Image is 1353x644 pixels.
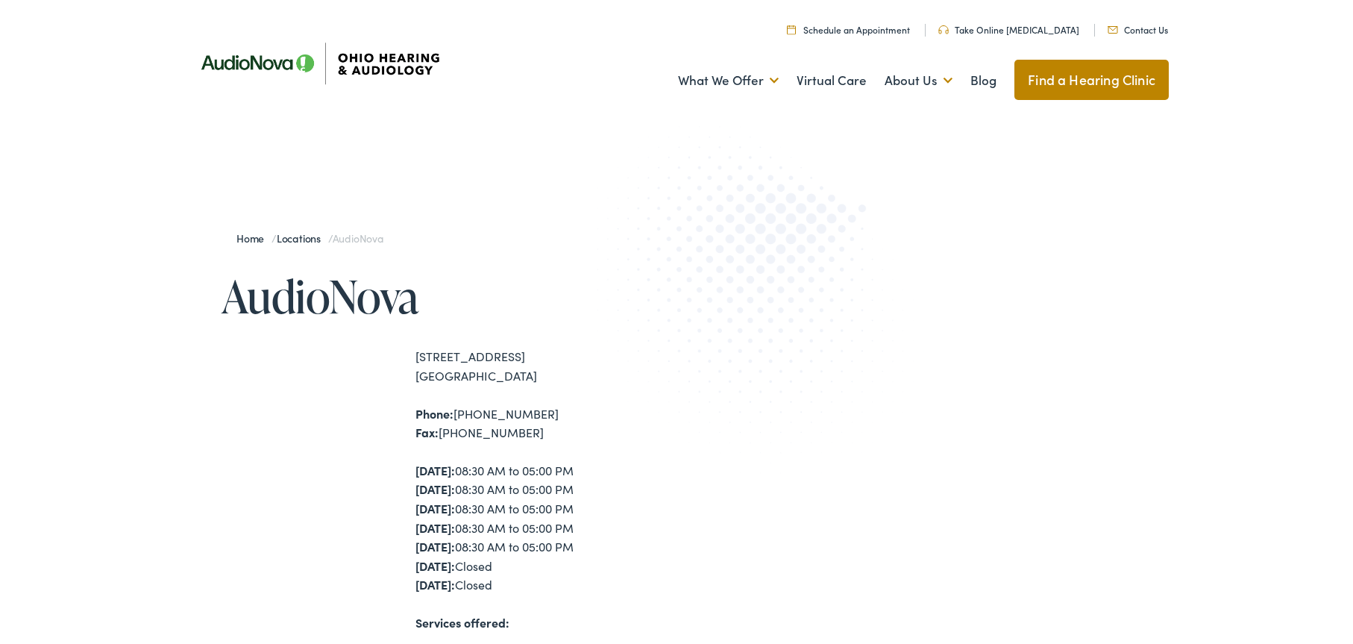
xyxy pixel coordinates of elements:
[236,231,383,246] span: / /
[236,231,271,246] a: Home
[885,53,952,108] a: About Us
[415,462,455,478] strong: [DATE]:
[333,231,383,246] span: AudioNova
[938,25,949,34] img: Headphones icone to schedule online hearing test in Cincinnati, OH
[415,424,439,440] strong: Fax:
[222,272,676,321] h1: AudioNova
[415,461,676,595] div: 08:30 AM to 05:00 PM 08:30 AM to 05:00 PM 08:30 AM to 05:00 PM 08:30 AM to 05:00 PM 08:30 AM to 0...
[415,481,455,497] strong: [DATE]:
[415,404,676,443] div: [PHONE_NUMBER] [PHONE_NUMBER]
[415,500,455,516] strong: [DATE]:
[415,614,509,631] strong: Services offered:
[797,53,867,108] a: Virtual Care
[970,53,996,108] a: Blog
[1108,26,1118,34] img: Mail icon representing email contact with Ohio Hearing in Cincinnati, OH
[1108,23,1168,36] a: Contact Us
[415,405,453,422] strong: Phone:
[415,557,455,574] strong: [DATE]:
[1014,60,1169,100] a: Find a Hearing Clinic
[415,347,676,385] div: [STREET_ADDRESS] [GEOGRAPHIC_DATA]
[938,23,1079,36] a: Take Online [MEDICAL_DATA]
[678,53,779,108] a: What We Offer
[787,23,910,36] a: Schedule an Appointment
[415,519,455,536] strong: [DATE]:
[277,231,328,246] a: Locations
[787,25,796,34] img: Calendar Icon to schedule a hearing appointment in Cincinnati, OH
[415,576,455,593] strong: [DATE]:
[415,538,455,554] strong: [DATE]:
